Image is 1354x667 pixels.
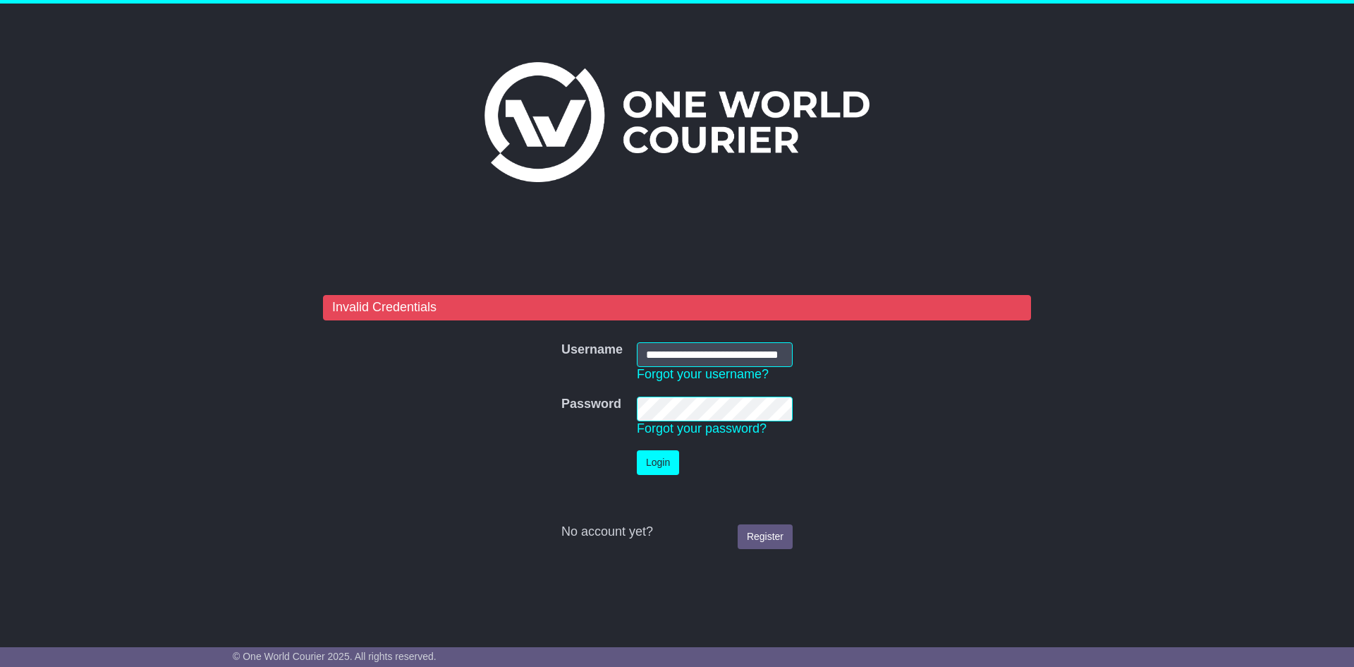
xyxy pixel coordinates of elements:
[323,295,1031,320] div: Invalid Credentials
[637,367,769,381] a: Forgot your username?
[484,62,870,182] img: One World
[233,651,437,662] span: © One World Courier 2025. All rights reserved.
[738,524,793,549] a: Register
[637,421,767,435] a: Forgot your password?
[561,524,793,540] div: No account yet?
[561,342,623,358] label: Username
[561,397,621,412] label: Password
[637,450,679,475] button: Login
